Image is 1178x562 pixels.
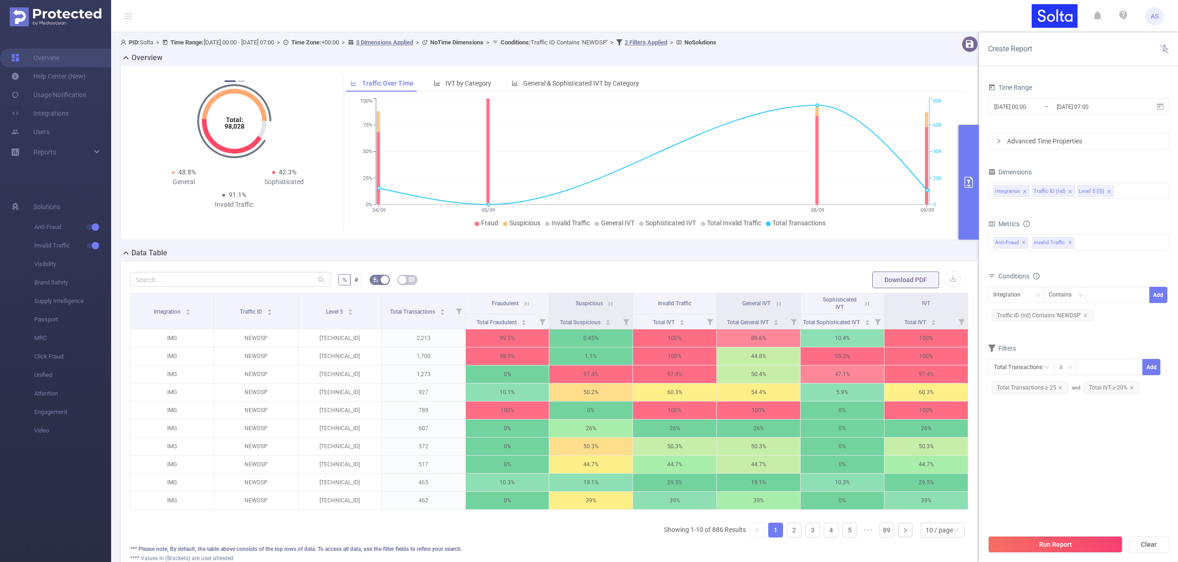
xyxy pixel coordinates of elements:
[130,272,331,287] input: Search...
[224,123,244,130] tspan: 98,028
[214,456,298,473] p: NEWDSP
[132,247,167,259] h2: Data Table
[11,123,50,141] a: Users
[34,218,111,236] span: Anti-Fraud
[185,311,190,314] i: icon: caret-down
[717,474,800,491] p: 19.1%
[466,474,549,491] p: 10.3%
[625,39,667,46] u: 2 Filters Applied
[34,421,111,440] span: Video
[445,80,491,87] span: IVT by Category
[11,104,69,123] a: Integrations
[298,401,382,419] p: [TECHNICAL_ID]
[34,366,111,384] span: Unified
[466,492,549,509] p: 0%
[933,122,942,128] tspan: 60K
[1067,364,1073,371] i: icon: down
[773,318,779,324] div: Sort
[801,347,884,365] p: 55.2%
[549,365,633,383] p: 97.4%
[132,52,163,63] h2: Overview
[33,148,56,156] span: Reports
[884,456,968,473] p: 44.7%
[185,308,191,313] div: Sort
[801,383,884,401] p: 5.9%
[601,219,634,227] span: General IVT
[787,523,801,537] a: 2
[225,80,236,82] button: 1
[995,185,1020,198] div: Integration
[466,420,549,437] p: 0%
[1022,189,1027,195] i: icon: close
[34,292,111,310] span: Supply Intelligence
[214,420,298,437] p: NEWDSP
[805,523,820,537] li: 3
[1107,189,1111,195] i: icon: close
[298,438,382,455] p: [TECHNICAL_ID]
[549,456,633,473] p: 44.7%
[298,456,382,473] p: [TECHNICAL_ID]
[955,314,968,329] i: Filter menu
[633,420,716,437] p: 26%
[633,401,716,419] p: 100%
[1151,7,1159,25] span: AS
[1078,292,1084,299] i: icon: down
[298,329,382,347] p: [TECHNICAL_ID]
[988,345,1016,352] span: Filters
[492,300,519,307] span: Fraudulent
[680,321,685,324] i: icon: caret-down
[1068,189,1072,195] i: icon: close
[33,143,56,161] a: Reports
[366,202,372,208] tspan: 0%
[861,523,876,537] li: Next 5 Pages
[214,383,298,401] p: NEWDSP
[931,318,936,321] i: icon: caret-up
[1083,313,1088,318] i: icon: close
[717,401,800,419] p: 100%
[1079,185,1104,198] div: Level 5 (l5)
[1077,185,1114,197] li: Level 5 (l5)
[512,80,518,86] i: icon: bar-chart
[481,219,498,227] span: Fraud
[933,202,936,208] tspan: 0
[11,86,87,104] a: Usage Notification
[382,347,465,365] p: 1,700
[801,365,884,383] p: 47.1%
[1129,385,1134,390] i: icon: close
[1059,359,1069,375] div: ≥
[884,420,968,437] p: 26%
[717,438,800,455] p: 50.3%
[931,318,936,324] div: Sort
[501,39,608,46] span: Traffic ID Contains 'NEWDSP'
[466,383,549,401] p: 10.1%
[560,319,602,326] span: Total Suspicious
[184,200,284,210] div: Invalid Traffic
[363,122,372,128] tspan: 75%
[363,175,372,181] tspan: 25%
[707,219,761,227] span: Total Invalid Traffic
[11,49,60,67] a: Overview
[440,311,445,314] i: icon: caret-down
[501,39,531,46] b: Conditions :
[898,523,913,537] li: Next Page
[806,523,820,537] a: 3
[754,527,760,533] i: icon: left
[993,287,1027,303] div: Integration
[131,329,214,347] p: IMG
[653,319,676,326] span: Total IVT
[134,177,234,187] div: General
[452,293,465,329] i: Filter menu
[717,365,800,383] p: 50.4%
[871,314,884,329] i: Filter menu
[904,319,927,326] span: Total IVT
[823,296,857,310] span: Sophisticated IVT
[382,438,465,455] p: 572
[298,474,382,491] p: [TECHNICAL_ID]
[483,39,492,46] span: >
[549,347,633,365] p: 1.1%
[372,207,385,213] tspan: 04/09
[482,207,495,213] tspan: 05/09
[902,528,908,533] i: icon: right
[787,523,802,537] li: 2
[620,314,633,329] i: Filter menu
